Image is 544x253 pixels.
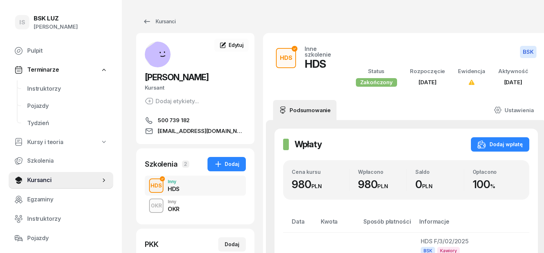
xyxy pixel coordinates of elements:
[358,178,406,191] div: 980
[359,217,415,232] th: Sposób płatności
[27,101,108,111] span: Pojazdy
[22,80,113,97] a: Instruktorzy
[145,97,199,105] button: Dodaj etykiety...
[9,230,113,247] a: Pojazdy
[422,183,433,190] small: PLN
[22,115,113,132] a: Tydzień
[22,97,113,115] a: Pojazdy
[9,42,113,59] a: Pulpit
[292,178,349,191] div: 980
[158,127,246,135] span: [EMAIL_ADDRESS][DOMAIN_NAME]
[283,217,316,232] th: Data
[168,200,180,204] div: Inny
[27,119,108,128] span: Tydzień
[471,137,529,152] button: Dodaj wpłatę
[145,116,246,125] a: 500 739 182
[27,156,108,166] span: Szkolenia
[214,160,239,168] div: Dodaj
[477,140,523,149] div: Dodaj wpłatę
[27,176,100,185] span: Kursanci
[305,46,339,57] div: Inne szkolenie
[27,234,108,243] span: Pojazdy
[421,238,469,245] span: HDS F/3/02/2025
[225,240,239,249] div: Dodaj
[276,48,296,68] button: HDS
[356,67,397,76] div: Status
[488,100,539,120] a: Ustawienia
[218,237,246,252] button: Dodaj
[149,199,163,213] button: OKR
[9,191,113,208] a: Egzaminy
[415,178,464,191] div: 0
[145,72,209,82] span: [PERSON_NAME]
[168,180,180,184] div: Inny
[292,169,349,175] div: Cena kursu
[207,157,246,171] button: Dodaj
[158,116,190,125] span: 500 739 182
[143,17,176,26] div: Kursanci
[316,217,359,232] th: Kwota
[34,22,78,32] div: [PERSON_NAME]
[311,183,322,190] small: PLN
[419,79,436,86] span: [DATE]
[27,65,59,75] span: Terminarze
[27,195,108,204] span: Egzaminy
[520,46,536,58] button: BSK
[415,169,464,175] div: Saldo
[27,214,108,224] span: Instruktorzy
[277,52,295,64] div: HDS
[305,57,339,70] div: HDS
[145,159,178,169] div: Szkolenia
[356,78,397,87] div: Zakończony
[168,186,180,192] div: HDS
[27,138,63,147] span: Kursy i teoria
[27,46,108,56] span: Pulpit
[149,178,163,193] button: HDS
[214,39,249,52] a: Edytuj
[145,239,158,249] div: PKK
[458,67,485,76] div: Ewidencja
[9,134,113,151] a: Kursy i teoria
[136,14,182,29] a: Kursanci
[9,172,113,189] a: Kursanci
[148,201,165,210] div: OKR
[182,161,189,168] span: 2
[295,139,322,150] h2: Wpłaty
[19,19,25,25] span: IS
[498,67,528,76] div: Aktywność
[34,15,78,22] div: BSK LUZ
[498,78,528,87] div: [DATE]
[273,100,337,120] a: Podsumowanie
[358,169,406,175] div: Wpłacono
[145,127,246,135] a: [EMAIL_ADDRESS][DOMAIN_NAME]
[229,42,244,48] span: Edytuj
[473,169,521,175] div: Opłacono
[148,181,165,190] div: HDS
[377,183,388,190] small: PLN
[168,206,180,212] div: OKR
[145,83,246,92] div: Kursant
[410,67,445,76] div: Rozpoczęcie
[473,178,521,191] div: 100
[9,210,113,228] a: Instruktorzy
[490,183,495,190] small: %
[145,176,246,196] button: HDSInnyHDS
[145,196,246,216] button: OKRInnyOKR
[9,62,113,78] a: Terminarze
[9,152,113,170] a: Szkolenia
[415,217,475,232] th: Informacje
[27,84,108,94] span: Instruktorzy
